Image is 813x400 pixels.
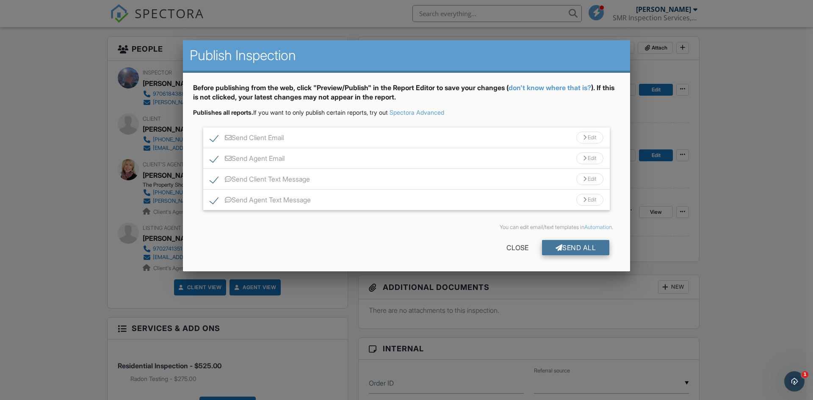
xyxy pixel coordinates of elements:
[542,240,610,255] div: Send All
[576,132,603,143] div: Edit
[576,173,603,185] div: Edit
[802,371,808,378] span: 1
[390,109,444,116] a: Spectora Advanced
[193,109,253,116] strong: Publishes all reports.
[210,154,285,165] label: Send Agent Email
[210,175,310,186] label: Send Client Text Message
[584,224,612,230] a: Automation
[576,194,603,206] div: Edit
[210,196,311,207] label: Send Agent Text Message
[190,47,623,64] h2: Publish Inspection
[193,109,388,116] span: If you want to only publish certain reports, try out
[210,134,284,144] label: Send Client Email
[193,83,620,109] div: Before publishing from the web, click "Preview/Publish" in the Report Editor to save your changes...
[509,83,591,92] a: don't know where that is?
[576,152,603,164] div: Edit
[200,224,613,231] div: You can edit email/text templates in .
[493,240,542,255] div: Close
[784,371,805,392] iframe: Intercom live chat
